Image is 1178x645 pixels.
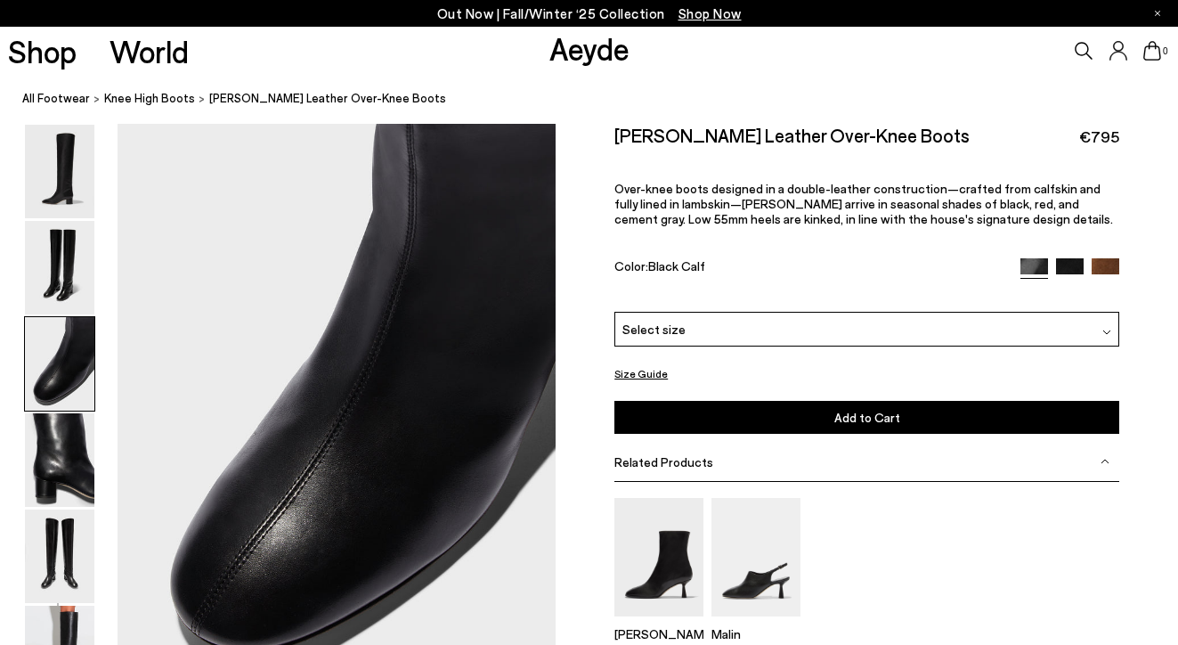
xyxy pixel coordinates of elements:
img: svg%3E [1101,457,1109,466]
span: Select size [622,320,686,339]
a: Shop [8,36,77,67]
nav: breadcrumb [22,75,1178,124]
span: Black Calf [648,258,705,274]
a: Aeyde [549,29,630,67]
p: Over-knee boots designed in a double-leather construction—crafted from calfskin and fully lined i... [614,181,1119,226]
img: Dorothy Soft Sock Boots [614,498,703,616]
a: 0 [1143,41,1161,61]
span: knee high boots [104,91,195,105]
img: Willa Leather Over-Knee Boots - Image 4 [25,413,94,507]
button: Size Guide [614,363,668,385]
span: Related Products [614,454,713,469]
a: All Footwear [22,89,90,108]
span: Add to Cart [834,410,900,425]
img: svg%3E [1102,328,1111,337]
a: World [110,36,189,67]
a: Malin Slingback Mules Malin [711,604,800,641]
span: Navigate to /collections/new-in [678,5,742,21]
p: Out Now | Fall/Winter ‘25 Collection [437,3,742,25]
p: [PERSON_NAME] [614,626,703,641]
button: Add to Cart [614,401,1119,434]
a: Dorothy Soft Sock Boots [PERSON_NAME] [614,604,703,641]
span: [PERSON_NAME] Leather Over-Knee Boots [209,89,446,108]
img: Willa Leather Over-Knee Boots - Image 3 [25,317,94,411]
img: Willa Leather Over-Knee Boots - Image 2 [25,221,94,314]
span: 0 [1161,46,1170,56]
p: Malin [711,626,800,641]
div: Color: [614,258,1003,279]
img: Willa Leather Over-Knee Boots - Image 5 [25,510,94,603]
img: Willa Leather Over-Knee Boots - Image 1 [25,125,94,218]
img: Malin Slingback Mules [711,498,800,616]
span: €795 [1079,126,1119,148]
a: knee high boots [104,89,195,108]
h2: [PERSON_NAME] Leather Over-Knee Boots [614,124,970,146]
